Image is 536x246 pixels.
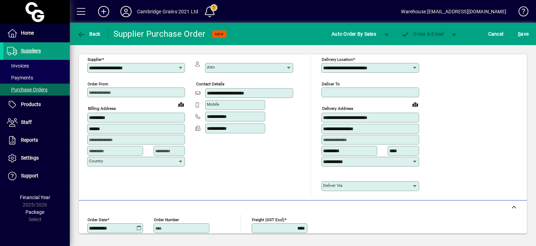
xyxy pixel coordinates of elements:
span: Auto Order By Sales [332,28,376,40]
button: Add [92,5,115,18]
span: Purchase Orders [7,87,47,92]
a: View on map [410,99,421,110]
a: Support [3,167,70,185]
span: ave [518,28,529,40]
a: Products [3,96,70,113]
a: Home [3,24,70,42]
div: Cambridge Grains 2021 Ltd [137,6,198,17]
mat-label: Order date [88,217,107,222]
a: Invoices [3,60,70,72]
span: Home [21,30,34,36]
span: Products [21,101,41,107]
span: Settings [21,155,39,161]
a: Settings [3,149,70,167]
mat-label: Attn [207,65,215,70]
span: Support [21,173,38,178]
span: Staff [21,119,32,125]
span: Payments [7,75,33,80]
span: Suppliers [21,48,41,54]
mat-label: Mobile [207,102,219,107]
span: Cancel [488,28,504,40]
button: Save [516,28,530,40]
a: Purchase Orders [3,84,70,96]
button: Auto Order By Sales [328,28,380,40]
a: View on map [176,99,187,110]
span: Reports [21,137,38,143]
span: Invoices [7,63,29,69]
div: Supplier Purchase Order [113,28,206,40]
mat-label: Freight (GST excl) [252,217,284,222]
a: Knowledge Base [513,1,527,24]
a: Payments [3,72,70,84]
mat-label: Country [89,159,103,163]
app-page-header-button: Back [70,28,108,40]
mat-label: Deliver To [322,82,340,86]
span: Back [77,31,100,37]
span: Order & Email [401,31,444,37]
div: Warehouse [EMAIL_ADDRESS][DOMAIN_NAME] [401,6,506,17]
button: Cancel [486,28,505,40]
a: Staff [3,114,70,131]
a: Reports [3,132,70,149]
button: Profile [115,5,137,18]
mat-label: Supplier [88,57,102,62]
mat-label: Deliver via [323,183,342,188]
button: Back [75,28,102,40]
span: NEW [215,32,224,36]
span: Package [25,209,44,215]
button: Order & Email [398,28,447,40]
mat-label: Delivery Location [322,57,353,62]
span: Financial Year [20,195,50,200]
mat-label: Order from [88,82,108,86]
mat-label: Order number [154,217,179,222]
span: S [518,31,521,37]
